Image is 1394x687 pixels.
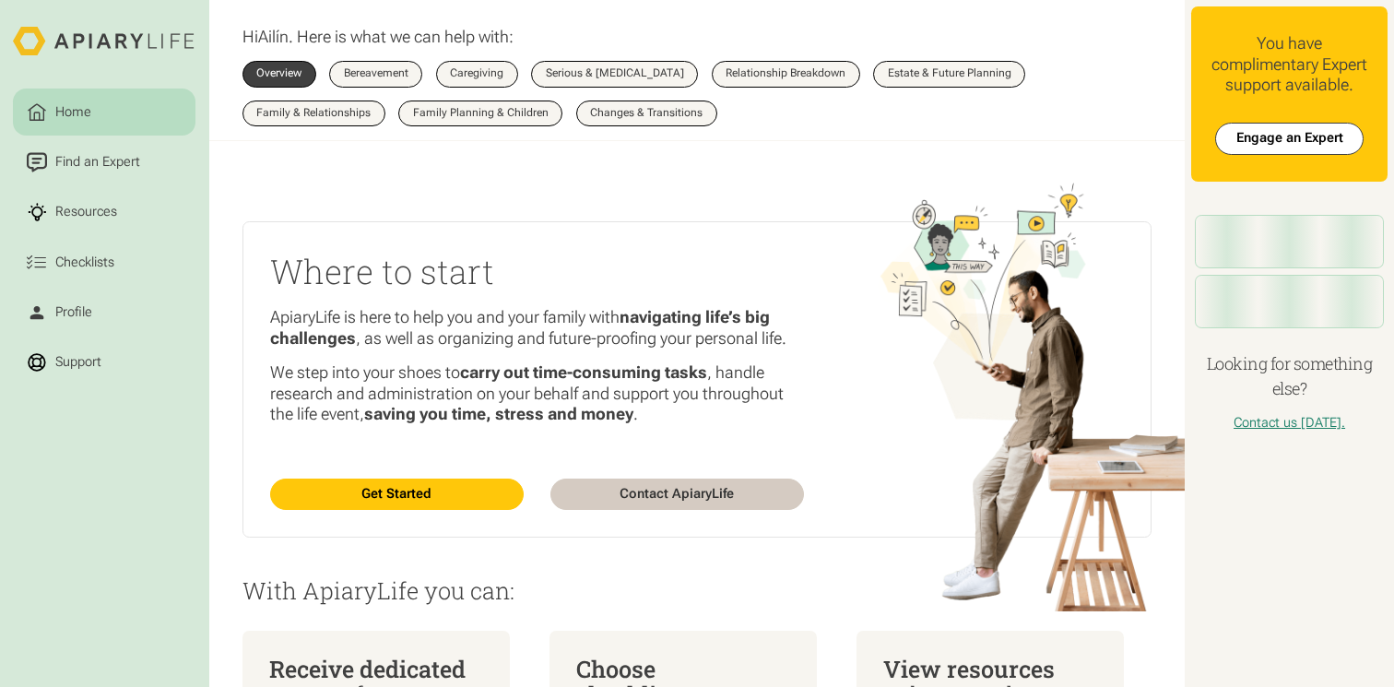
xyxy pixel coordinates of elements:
[712,61,860,87] a: Relationship Breakdown
[52,102,94,123] div: Home
[52,152,143,172] div: Find an Expert
[13,290,195,337] a: Profile
[258,27,289,46] span: Ailín
[256,108,371,119] div: Family & Relationships
[242,27,514,48] p: Hi . Here is what we can help with:
[52,253,117,273] div: Checklists
[460,362,707,382] strong: carry out time-consuming tasks
[329,61,422,87] a: Bereavement
[1205,33,1374,96] div: You have complimentary Expert support available.
[13,339,195,386] a: Support
[726,68,845,79] div: Relationship Breakdown
[531,61,698,87] a: Serious & [MEDICAL_DATA]
[13,239,195,286] a: Checklists
[13,139,195,186] a: Find an Expert
[270,307,770,348] strong: navigating life’s big challenges
[242,578,1152,604] p: With ApiaryLife you can:
[270,249,804,294] h2: Where to start
[398,101,562,126] a: Family Planning & Children
[413,108,549,119] div: Family Planning & Children
[1234,415,1345,431] a: Contact us [DATE].
[52,202,120,222] div: Resources
[270,307,804,349] p: ApiaryLife is here to help you and your family with , as well as organizing and future-proofing y...
[546,68,684,79] div: Serious & [MEDICAL_DATA]
[873,61,1025,87] a: Estate & Future Planning
[590,108,703,119] div: Changes & Transitions
[242,61,316,87] a: Overview
[450,68,503,79] div: Caregiving
[888,68,1011,79] div: Estate & Future Planning
[270,362,804,425] p: We step into your shoes to , handle research and administration on your behalf and support you th...
[13,89,195,136] a: Home
[344,68,408,79] div: Bereavement
[242,101,385,126] a: Family & Relationships
[550,479,804,511] a: Contact ApiaryLife
[52,352,104,373] div: Support
[270,479,524,511] a: Get Started
[576,101,717,126] a: Changes & Transitions
[1215,123,1364,155] a: Engage an Expert
[1191,351,1387,401] h4: Looking for something else?
[52,302,95,323] div: Profile
[436,61,518,87] a: Caregiving
[883,653,1055,684] span: View resources
[364,404,633,423] strong: saving you time, stress and money
[13,189,195,236] a: Resources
